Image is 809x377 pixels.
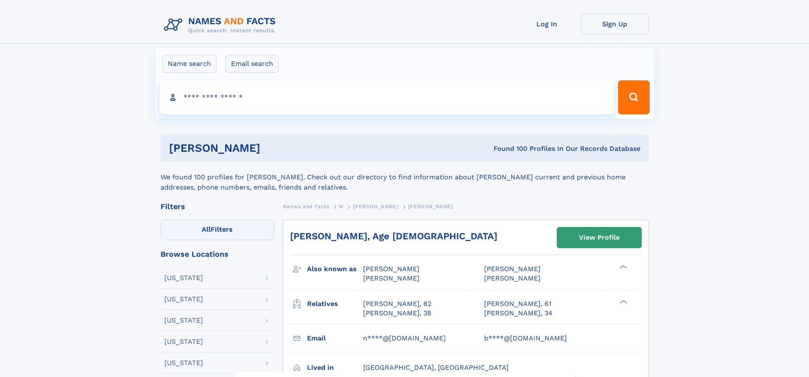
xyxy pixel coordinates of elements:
[484,299,551,309] a: [PERSON_NAME], 61
[377,144,640,153] div: Found 100 Profiles In Our Records Database
[557,227,641,248] a: View Profile
[164,317,203,324] div: [US_STATE]
[307,360,363,375] h3: Lived in
[363,274,420,282] span: [PERSON_NAME]
[160,80,615,114] input: search input
[290,231,497,241] a: [PERSON_NAME], Age [DEMOGRAPHIC_DATA]
[161,14,283,37] img: Logo Names and Facts
[161,250,274,258] div: Browse Locations
[161,220,274,240] label: Filters
[164,296,203,303] div: [US_STATE]
[363,299,431,309] a: [PERSON_NAME], 62
[164,338,203,345] div: [US_STATE]
[339,204,344,210] span: M
[363,265,420,273] span: [PERSON_NAME]
[581,14,649,34] a: Sign Up
[484,274,541,282] span: [PERSON_NAME]
[283,201,330,212] a: Names and Facts
[408,204,454,210] span: [PERSON_NAME]
[339,201,344,212] a: M
[162,55,217,73] label: Name search
[161,203,274,210] div: Filters
[307,262,363,276] h3: Also known as
[169,143,377,153] h1: [PERSON_NAME]
[353,204,398,210] span: [PERSON_NAME]
[484,265,541,273] span: [PERSON_NAME]
[164,360,203,366] div: [US_STATE]
[202,225,211,233] span: All
[307,297,363,311] h3: Relatives
[513,14,581,34] a: Log In
[363,363,509,371] span: [GEOGRAPHIC_DATA], [GEOGRAPHIC_DATA]
[617,264,628,270] div: ❯
[618,80,649,114] button: Search Button
[307,331,363,346] h3: Email
[484,309,552,318] a: [PERSON_NAME], 34
[226,55,279,73] label: Email search
[164,275,203,281] div: [US_STATE]
[579,228,620,247] div: View Profile
[617,299,628,304] div: ❯
[353,201,398,212] a: [PERSON_NAME]
[161,162,649,193] div: We found 100 profiles for [PERSON_NAME]. Check out our directory to find information about [PERSO...
[363,309,431,318] a: [PERSON_NAME], 38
